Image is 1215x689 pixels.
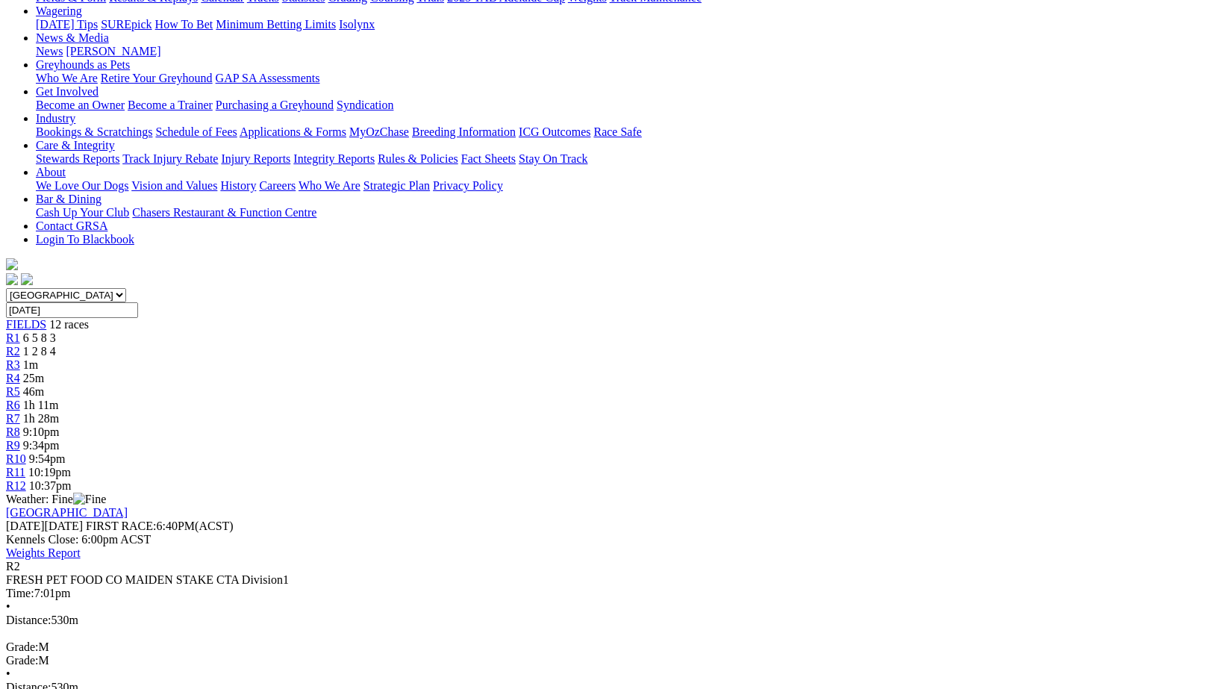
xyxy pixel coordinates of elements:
a: R6 [6,399,20,411]
span: [DATE] [6,520,45,532]
div: Greyhounds as Pets [36,72,1209,85]
a: Purchasing a Greyhound [216,99,334,111]
a: Injury Reports [221,152,290,165]
span: 6 5 8 3 [23,331,56,344]
a: Rules & Policies [378,152,458,165]
a: R9 [6,439,20,452]
a: Minimum Betting Limits [216,18,336,31]
span: 12 races [49,318,89,331]
a: Stewards Reports [36,152,119,165]
a: Contact GRSA [36,219,107,232]
a: R1 [6,331,20,344]
a: Weights Report [6,546,81,559]
a: Industry [36,112,75,125]
div: Care & Integrity [36,152,1209,166]
a: Track Injury Rebate [122,152,218,165]
a: R12 [6,479,26,492]
a: Stay On Track [519,152,587,165]
span: 9:54pm [29,452,66,465]
a: Syndication [337,99,393,111]
span: 1h 11m [23,399,59,411]
div: News & Media [36,45,1209,58]
img: facebook.svg [6,273,18,285]
a: Wagering [36,4,82,17]
span: FIRST RACE: [86,520,156,532]
div: 7:01pm [6,587,1209,600]
span: 1 2 8 4 [23,345,56,358]
span: 9:34pm [23,439,60,452]
a: News [36,45,63,57]
a: Vision and Values [131,179,217,192]
span: 1m [23,358,38,371]
a: News & Media [36,31,109,44]
span: R11 [6,466,25,478]
a: R5 [6,385,20,398]
a: Who We Are [36,72,98,84]
a: Bar & Dining [36,193,101,205]
img: Fine [73,493,106,506]
a: Breeding Information [412,125,516,138]
img: logo-grsa-white.png [6,258,18,270]
a: R2 [6,345,20,358]
a: Privacy Policy [433,179,503,192]
a: We Love Our Dogs [36,179,128,192]
span: • [6,667,10,680]
a: R3 [6,358,20,371]
a: Login To Blackbook [36,233,134,246]
span: 25m [23,372,44,384]
a: Bookings & Scratchings [36,125,152,138]
span: R2 [6,560,20,573]
span: [DATE] [6,520,83,532]
a: History [220,179,256,192]
a: [GEOGRAPHIC_DATA] [6,506,128,519]
a: Integrity Reports [293,152,375,165]
a: R10 [6,452,26,465]
a: [PERSON_NAME] [66,45,160,57]
div: Get Involved [36,99,1209,112]
input: Select date [6,302,138,318]
div: About [36,179,1209,193]
div: Bar & Dining [36,206,1209,219]
a: FIELDS [6,318,46,331]
a: How To Bet [155,18,213,31]
span: Weather: Fine [6,493,106,505]
div: FRESH PET FOOD CO MAIDEN STAKE CTA Division1 [6,573,1209,587]
a: Applications & Forms [240,125,346,138]
a: About [36,166,66,178]
a: SUREpick [101,18,152,31]
div: 530m [6,614,1209,627]
div: Wagering [36,18,1209,31]
div: M [6,654,1209,667]
a: R8 [6,425,20,438]
a: [DATE] Tips [36,18,98,31]
span: 1h 28m [23,412,59,425]
a: Who We Are [299,179,360,192]
a: Isolynx [339,18,375,31]
a: Cash Up Your Club [36,206,129,219]
a: ICG Outcomes [519,125,590,138]
span: 6:40PM(ACST) [86,520,234,532]
a: Fact Sheets [461,152,516,165]
span: 9:10pm [23,425,60,438]
a: Chasers Restaurant & Function Centre [132,206,316,219]
img: twitter.svg [21,273,33,285]
a: Become an Owner [36,99,125,111]
a: Become a Trainer [128,99,213,111]
a: Careers [259,179,296,192]
a: Greyhounds as Pets [36,58,130,71]
a: Care & Integrity [36,139,115,152]
a: Retire Your Greyhound [101,72,213,84]
a: R4 [6,372,20,384]
span: 46m [23,385,44,398]
a: GAP SA Assessments [216,72,320,84]
a: R7 [6,412,20,425]
div: Kennels Close: 6:00pm ACST [6,533,1209,546]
